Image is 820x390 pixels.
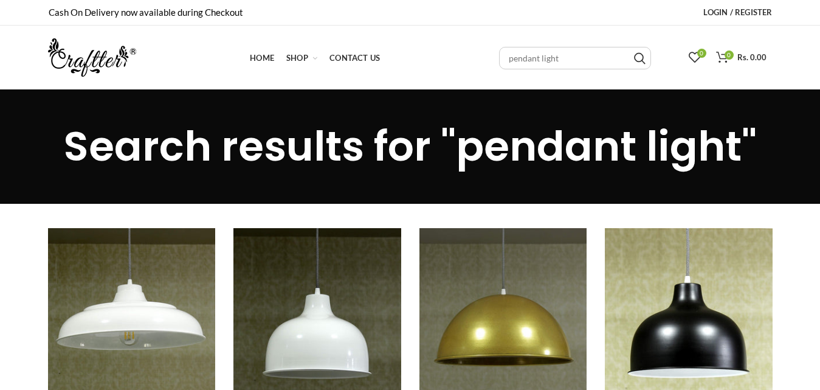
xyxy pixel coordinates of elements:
span: Home [250,53,274,63]
span: Rs. 0.00 [737,52,767,62]
a: Shop [280,46,323,70]
a: Home [244,46,280,70]
a: 0 [683,46,707,70]
a: Contact Us [323,46,386,70]
input: Search [499,47,651,69]
span: Shop [286,53,308,63]
a: 0 Rs. 0.00 [710,46,773,70]
span: 0 [725,50,734,60]
span: Contact Us [329,53,380,63]
input: Search [634,52,646,64]
img: craftter.com [48,38,136,77]
span: 0 [697,49,706,58]
span: Search results for "pendant light" [64,117,757,175]
span: Login / Register [703,7,772,17]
